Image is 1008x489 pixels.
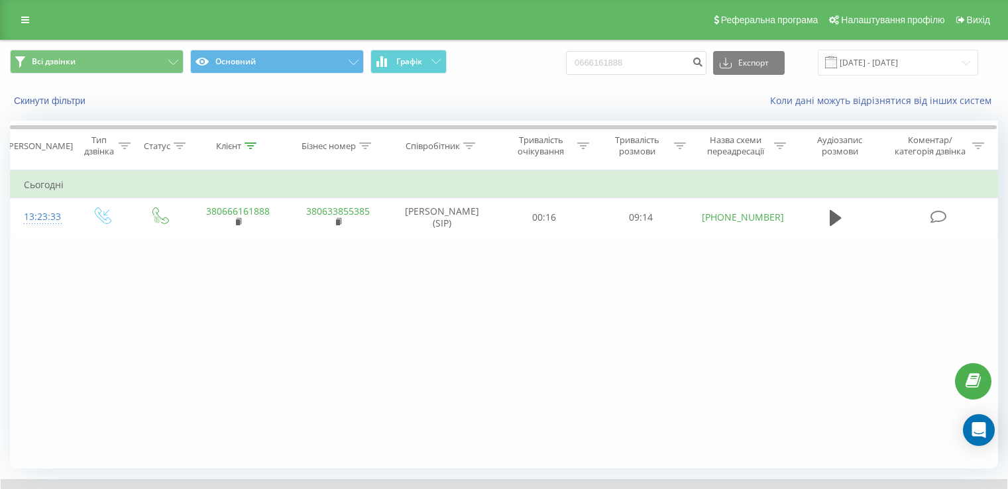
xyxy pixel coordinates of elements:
span: Налаштування профілю [841,15,944,25]
div: Тип дзвінка [84,135,115,157]
button: Скинути фільтри [10,95,92,107]
input: Пошук за номером [566,51,706,75]
td: 09:14 [592,198,689,237]
div: Назва схеми переадресації [701,135,771,157]
span: Графік [396,57,422,66]
td: Сьогодні [11,172,998,198]
a: [PHONE_NUMBER] [702,211,784,223]
div: Клієнт [216,140,241,152]
div: Тривалість розмови [604,135,671,157]
div: 13:23:33 [24,204,59,230]
button: Всі дзвінки [10,50,184,74]
div: Коментар/категорія дзвінка [891,135,969,157]
td: [PERSON_NAME] (SIP) [388,198,496,237]
div: Бізнес номер [302,140,356,152]
span: Вихід [967,15,990,25]
a: 380666161888 [206,205,270,217]
button: Експорт [713,51,785,75]
div: Аудіозапис розмови [801,135,879,157]
button: Графік [370,50,447,74]
a: 380633855385 [306,205,370,217]
td: 00:16 [496,198,592,237]
button: Основний [190,50,364,74]
span: Реферальна програма [721,15,818,25]
div: Open Intercom Messenger [963,414,995,446]
div: Тривалість очікування [508,135,575,157]
div: [PERSON_NAME] [6,140,73,152]
div: Співробітник [406,140,460,152]
a: Коли дані можуть відрізнятися вiд інших систем [770,94,998,107]
span: Всі дзвінки [32,56,76,67]
div: Статус [144,140,170,152]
